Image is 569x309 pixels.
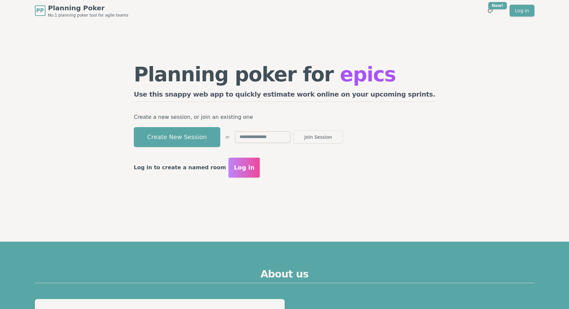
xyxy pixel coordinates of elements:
[134,90,435,102] h2: Use this snappy web app to quickly estimate work online on your upcoming sprints.
[134,64,435,84] h1: Planning poker for
[35,268,534,283] h2: About us
[48,3,129,13] span: Planning Poker
[484,5,496,17] button: New!
[35,3,129,18] a: PPPlanning PokerNo.1 planning poker tool for agile teams
[134,127,220,147] button: Create New Session
[134,113,435,122] p: Create a new session, or join an existing one
[48,13,129,18] span: No.1 planning poker tool for agile teams
[234,163,254,172] span: Log in
[36,7,44,15] span: PP
[293,130,343,144] button: Join Session
[229,158,260,178] button: Log in
[340,63,396,86] span: epics
[488,2,507,9] div: New!
[134,163,226,172] p: Log in to create a named room
[510,5,534,17] a: Log in
[226,134,230,140] span: or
